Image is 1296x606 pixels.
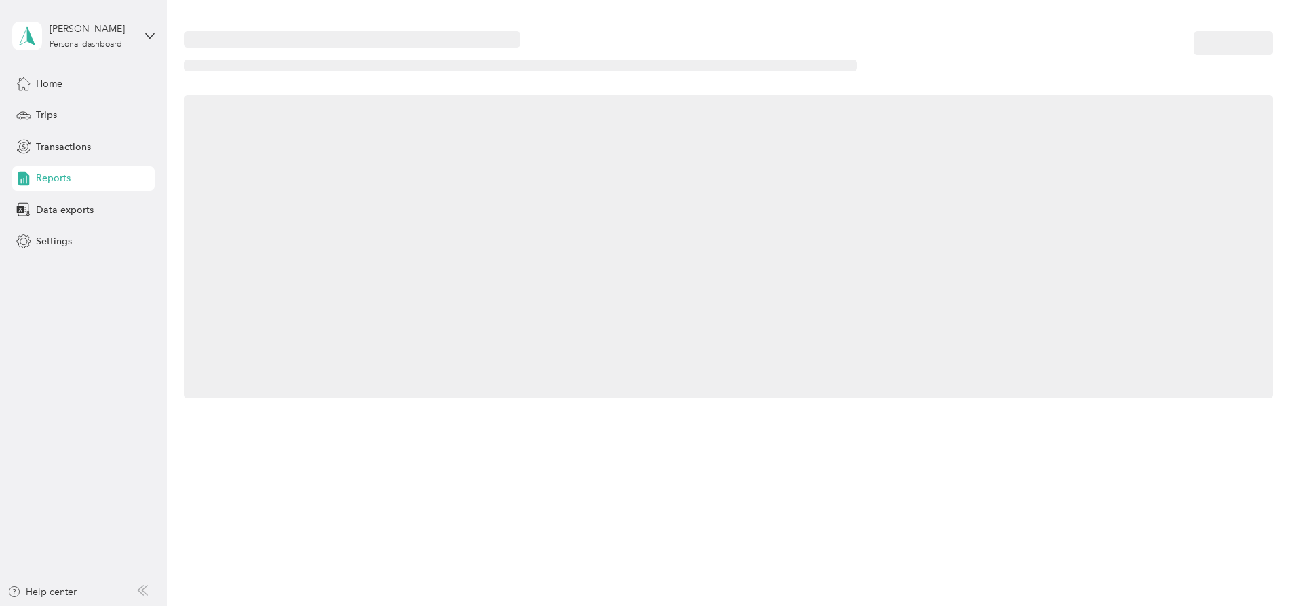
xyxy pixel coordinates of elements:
div: Personal dashboard [50,41,122,49]
button: Help center [7,585,77,599]
div: [PERSON_NAME] [50,22,134,36]
span: Settings [36,234,72,248]
span: Transactions [36,140,91,154]
span: Reports [36,171,71,185]
span: Data exports [36,203,94,217]
span: Trips [36,108,57,122]
span: Home [36,77,62,91]
iframe: Everlance-gr Chat Button Frame [1220,530,1296,606]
